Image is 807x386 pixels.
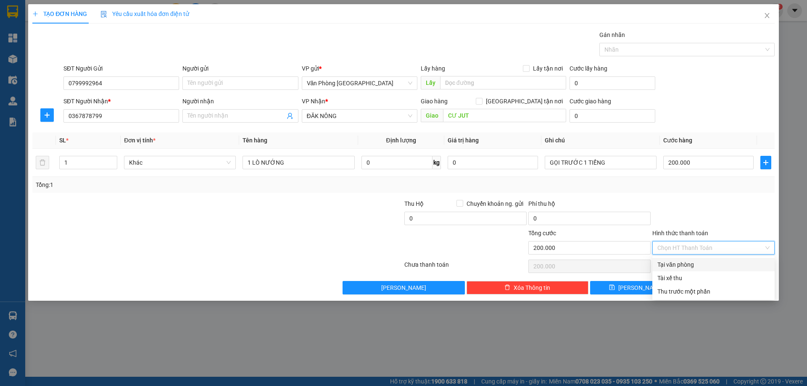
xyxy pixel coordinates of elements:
span: 0906 477 911 [69,27,110,35]
label: Hình thức thanh toán [652,230,708,236]
div: Người nhận [182,97,298,106]
input: 0 [448,156,538,169]
input: Dọc đường [440,76,566,89]
span: Giao hàng [421,98,448,105]
span: delete [504,284,510,291]
img: icon [100,11,107,18]
strong: Nhà xe QUỐC ĐẠT [68,8,110,26]
button: Close [755,4,779,28]
th: Ghi chú [541,132,660,149]
span: plus [32,11,38,17]
div: Chưa thanh toán [403,260,527,275]
input: Cước giao hàng [570,109,655,123]
span: Xóa Thông tin [514,283,550,292]
label: Cước giao hàng [570,98,611,105]
div: Thu trước một phần [657,287,770,296]
button: delete [36,156,49,169]
button: plus [760,156,771,169]
span: plus [41,112,53,118]
span: SL [59,137,66,144]
span: Định lượng [386,137,416,144]
span: save [609,284,615,291]
div: Tổng: 1 [36,180,311,189]
div: SĐT Người Gửi [63,64,179,73]
span: Tổng cước [528,230,556,236]
div: Tài xế thu [657,273,770,283]
input: Cước lấy hàng [570,76,655,90]
label: Cước lấy hàng [570,65,607,72]
div: Người gửi [182,64,298,73]
div: SĐT Người Nhận [63,97,179,106]
span: VP Nhận [302,98,325,105]
span: [GEOGRAPHIC_DATA] tận nơi [483,97,566,106]
span: ĐĂK NÔNG [307,110,412,122]
strong: PHIẾU BIÊN NHẬN [66,37,112,55]
span: Lấy hàng [421,65,445,72]
input: VD: Bàn, Ghế [243,156,354,169]
span: Giao [421,109,443,122]
input: Dọc đường [443,109,566,122]
span: Cước hàng [663,137,692,144]
span: Tên hàng [243,137,267,144]
div: Tại văn phòng [657,260,770,269]
span: [PERSON_NAME] [381,283,426,292]
span: user-add [287,113,293,119]
span: kg [433,156,441,169]
button: plus [40,108,54,122]
span: Khác [129,156,231,169]
label: Gán nhãn [599,32,625,38]
span: Lấy tận nơi [530,64,566,73]
div: VP gửi [302,64,417,73]
span: Thu Hộ [404,200,424,207]
span: Văn Phòng Đà Nẵng [307,77,412,89]
span: close [764,12,770,19]
span: BXTTDN1308250043 [113,24,185,33]
span: Chuyển khoản ng. gửi [463,199,527,208]
span: Đơn vị tính [124,137,156,144]
span: TẠO ĐƠN HÀNG [32,11,87,17]
span: [PERSON_NAME] [618,283,663,292]
button: [PERSON_NAME] [343,281,465,294]
div: Phí thu hộ [528,199,651,212]
img: logo [6,20,65,50]
span: Lấy [421,76,440,89]
input: Ghi Chú [545,156,657,169]
span: 11:20:19 [DATE] [73,56,105,62]
button: save[PERSON_NAME] [590,281,681,294]
span: plus [761,159,771,166]
button: deleteXóa Thông tin [467,281,589,294]
span: Giá trị hàng [448,137,479,144]
span: Yêu cầu xuất hóa đơn điện tử [100,11,189,17]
